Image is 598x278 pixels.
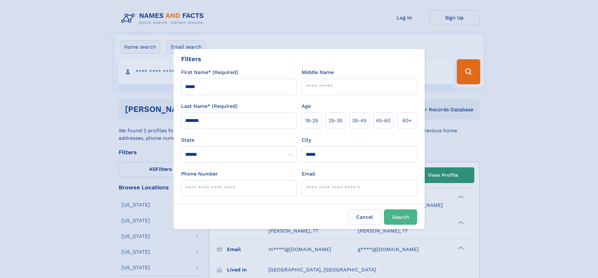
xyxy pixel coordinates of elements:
[181,136,297,144] label: State
[302,170,315,178] label: Email
[302,102,311,110] label: Age
[181,69,238,76] label: First Name* (Required)
[302,136,311,144] label: City
[305,117,318,124] span: 18‑25
[181,102,238,110] label: Last Name* (Required)
[352,117,366,124] span: 35‑45
[181,170,218,178] label: Phone Number
[402,117,412,124] span: 60+
[181,54,201,64] div: Filters
[348,209,381,225] label: Cancel
[302,69,334,76] label: Middle Name
[376,117,391,124] span: 45‑60
[329,117,342,124] span: 25‑35
[384,209,417,225] button: Search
